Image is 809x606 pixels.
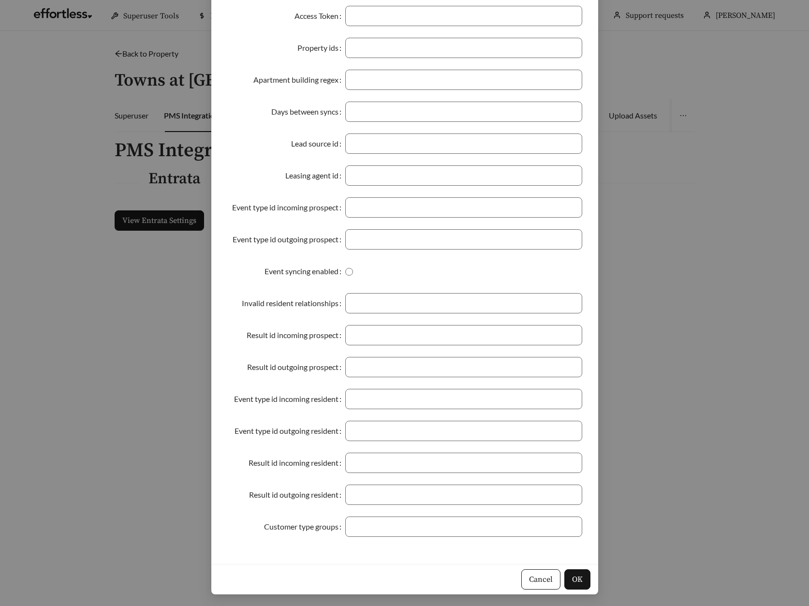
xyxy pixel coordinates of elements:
[572,574,583,585] span: OK
[253,70,345,90] label: Apartment building regex
[345,421,583,441] input: Event type id outgoing resident
[345,165,583,186] input: Leasing agent id
[345,293,583,313] input: Invalid resident relationships
[249,453,345,473] label: Result id incoming resident
[291,133,345,154] label: Lead source id
[297,38,345,58] label: Property ids
[345,453,583,473] input: Result id incoming resident
[345,229,583,250] input: Event type id outgoing prospect
[235,421,345,441] label: Event type id outgoing resident
[233,229,345,250] label: Event type id outgoing prospect
[249,485,345,505] label: Result id outgoing resident
[242,293,345,313] label: Invalid resident relationships
[564,569,590,590] button: OK
[345,357,583,377] input: Result id outgoing prospect
[345,133,583,154] input: Lead source id
[232,197,345,218] label: Event type id incoming prospect
[345,6,583,26] input: Access Token
[271,102,345,122] label: Days between syncs
[529,574,553,585] span: Cancel
[247,325,345,345] label: Result id incoming prospect
[345,38,583,58] input: Property ids
[264,517,345,537] label: Customer type groups
[521,569,560,590] button: Cancel
[345,325,583,345] input: Result id incoming prospect
[285,165,345,186] label: Leasing agent id
[294,6,345,26] label: Access Token
[345,517,583,537] input: Customer type groups
[265,261,345,281] label: Event syncing enabled
[345,389,583,409] input: Event type id incoming resident
[345,70,583,90] input: Apartment building regex
[345,102,583,122] input: Days between syncs
[247,357,345,377] label: Result id outgoing prospect
[345,485,583,505] input: Result id outgoing resident
[234,389,345,409] label: Event type id incoming resident
[345,197,583,218] input: Event type id incoming prospect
